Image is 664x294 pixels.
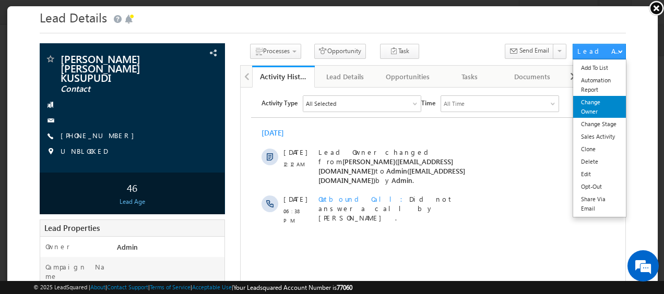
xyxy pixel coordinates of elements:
[256,41,282,48] span: Processes
[78,107,212,134] span: Did not answer a call by [PERSON_NAME] .
[38,256,100,275] label: Campaign Name
[370,59,432,81] a: Opportunities
[565,38,619,53] button: Lead Actions
[35,191,215,200] div: Lead Age
[192,284,232,290] a: Acceptable Use
[78,69,212,88] span: [PERSON_NAME]([EMAIL_ADDRESS][DOMAIN_NAME])
[253,65,299,75] div: Activity History
[307,59,370,81] a: Lead Details
[432,59,494,81] a: Tasks
[494,59,556,81] a: Documents
[38,236,63,245] label: Owner
[37,216,92,227] span: Lead Properties
[440,64,484,77] div: Tasks
[78,79,224,97] span: Admin([EMAIL_ADDRESS][DOMAIN_NAME])
[54,55,175,68] div: Chat with us now
[566,90,619,112] a: Change Owner
[378,64,422,77] div: Opportunities
[181,8,195,23] span: Time
[512,40,542,49] span: Send Email
[373,38,412,53] button: Task
[21,41,55,50] div: [DATE]
[566,112,619,124] a: Change Stage
[497,38,547,53] button: Send Email
[43,119,74,138] span: 06:38 PM
[307,38,359,53] button: Opportunity
[566,55,619,68] a: Add To List
[90,284,105,290] a: About
[43,107,66,116] span: [DATE]
[43,72,74,81] span: 12:12 AM
[203,11,224,21] div: All Time
[243,38,294,53] button: Processes
[63,8,180,24] div: All Selected
[337,284,352,291] span: 77060
[78,60,224,97] span: Lead Owner changed from to by .
[14,96,191,217] textarea: Type your message and hit 'Enter'
[245,59,307,80] li: Activity History
[107,284,148,290] a: Contact Support
[171,5,196,30] div: Minimize live chat window
[151,88,172,97] span: Admin
[78,107,169,116] span: Outbound Call
[566,174,619,187] a: Opt-Out
[21,8,57,23] span: Activity Type
[35,171,215,191] div: 46
[150,284,191,290] a: Terms of Service
[32,3,100,19] span: Lead Details
[33,283,352,292] span: © 2025 LeadSquared | | | | |
[53,47,167,76] span: [PERSON_NAME] [PERSON_NAME] KUSUPUDI
[53,140,100,151] span: UNBLOCKED
[316,64,360,77] div: Lead Details
[566,68,619,90] a: Automation Report
[566,162,619,174] a: Edit
[566,149,619,162] a: Delete
[566,187,619,209] a: Share Via Email
[245,59,307,81] a: Activity History
[53,78,167,88] span: Contact
[110,236,131,245] span: Admin
[233,284,352,291] span: Your Leadsquared Account Number is
[53,125,132,135] span: [PHONE_NUMBER]
[18,55,44,68] img: d_60004797649_company_0_60004797649
[65,11,96,21] div: All Selected
[570,40,614,50] div: Lead Actions
[566,137,619,149] a: Clone
[556,59,619,80] li: Member of Lists
[503,64,547,77] div: Documents
[142,225,189,239] em: Start Chat
[566,124,619,137] a: Sales Activity
[43,60,66,69] span: [DATE]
